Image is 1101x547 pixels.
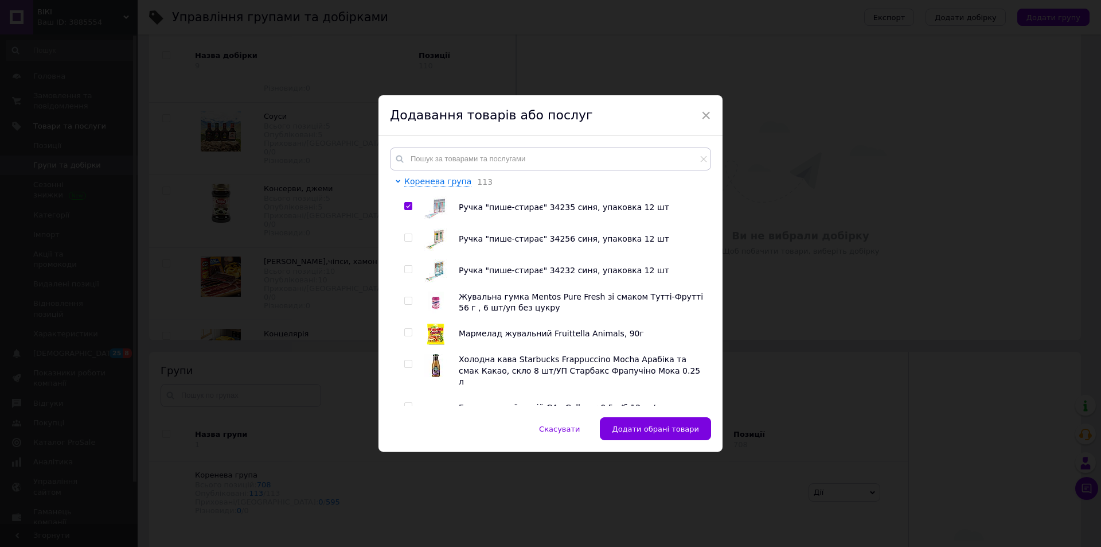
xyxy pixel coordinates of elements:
[459,403,665,412] span: Енергетичний напій C4 - Cellucor 0,5 з/б 12шт/уп
[428,292,444,313] img: Жувальна гумка Mentos Pure Fresh зі смаком Тутті-Фрутті 56 г , 6 шт/уп без цукру
[424,196,447,219] img: Ручка "пише-стирає" 34235 синя, упаковка 12 шт
[459,266,669,275] span: Ручка "пише-стирає" 34232 синя, упаковка 12 шт
[471,177,493,187] span: 113
[459,203,669,212] span: Ручка "пише-стирає" 34235 синя, упаковка 12 шт
[612,425,699,433] span: Додати обрані товари
[459,355,700,386] span: Холодна кава Starbucks Frappuccino Mocha Арабіка та смак Какао, скло 8 шт/УП Старбакс Фрапучіно М...
[424,228,447,251] img: Ручка "пише-стирає" 34256 синя, упаковка 12 шт
[424,259,447,282] img: Ручка "пише-стирає" 34232 синя, упаковка 12 шт
[459,292,703,313] span: Жувальна гумка Mentos Pure Fresh зі смаком Тутті-Фрутті 56 г , 6 шт/уп без цукру
[527,417,592,440] button: Скасувати
[424,354,447,377] img: Холодна кава Starbucks Frappuccino Mocha Арабіка та смак Какао, скло 8 шт/УП Старбакс Фрапучіно М...
[404,177,471,186] span: Коренева група
[390,148,711,170] input: Пошук за товарами та послугами
[701,106,711,125] span: ×
[459,234,669,243] span: Ручка "пише-стирає" 34256 синя, упаковка 12 шт
[600,417,711,440] button: Додати обрані товари
[424,323,447,346] img: Мармелад жувальний Fruittella Animals, 90г
[459,329,644,338] span: Мармелад жувальний Fruittella Animals, 90г
[378,95,723,137] div: Додавання товарів або послуг
[539,425,580,433] span: Скасувати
